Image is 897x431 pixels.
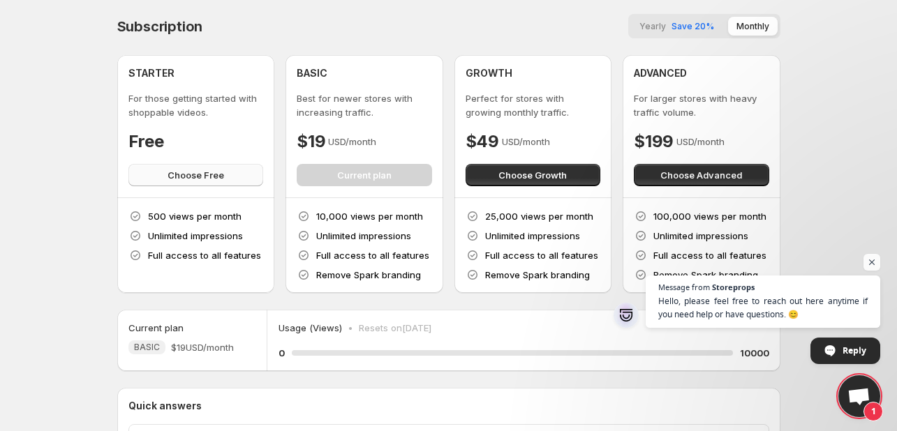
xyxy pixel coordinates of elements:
[128,130,164,153] h4: Free
[485,248,598,262] p: Full access to all features
[660,168,742,182] span: Choose Advanced
[148,248,261,262] p: Full access to all features
[466,130,499,153] h4: $49
[631,17,722,36] button: YearlySave 20%
[712,283,755,291] span: Storeprops
[316,268,421,282] p: Remove Spark branding
[297,91,432,119] p: Best for newer stores with increasing traffic.
[676,135,725,149] p: USD/month
[485,268,590,282] p: Remove Spark branding
[634,164,769,186] button: Choose Advanced
[653,229,748,243] p: Unlimited impressions
[634,66,687,80] h4: ADVANCED
[466,66,512,80] h4: GROWTH
[658,283,710,291] span: Message from
[728,17,778,36] button: Monthly
[672,21,714,31] span: Save 20%
[128,399,769,413] p: Quick answers
[128,164,264,186] button: Choose Free
[168,168,224,182] span: Choose Free
[316,248,429,262] p: Full access to all features
[171,340,234,354] span: $19 USD/month
[634,130,674,153] h4: $199
[658,294,868,321] span: Hello, please feel free to reach out here anytime if you need help or have questions. 😊
[348,321,353,335] p: •
[328,135,376,149] p: USD/month
[128,66,175,80] h4: STARTER
[502,135,550,149] p: USD/month
[838,375,880,417] div: Open chat
[297,66,327,80] h4: BASIC
[297,130,325,153] h4: $19
[843,338,866,363] span: Reply
[316,229,411,243] p: Unlimited impressions
[653,248,766,262] p: Full access to all features
[148,229,243,243] p: Unlimited impressions
[634,91,769,119] p: For larger stores with heavy traffic volume.
[117,18,203,35] h4: Subscription
[653,268,758,282] p: Remove Spark branding
[498,168,567,182] span: Choose Growth
[316,209,423,223] p: 10,000 views per month
[863,402,883,421] span: 1
[466,164,601,186] button: Choose Growth
[128,321,184,335] h5: Current plan
[485,229,580,243] p: Unlimited impressions
[485,209,593,223] p: 25,000 views per month
[359,321,431,335] p: Resets on [DATE]
[639,21,666,31] span: Yearly
[128,91,264,119] p: For those getting started with shoppable videos.
[134,342,160,353] span: BASIC
[279,346,285,360] h5: 0
[466,91,601,119] p: Perfect for stores with growing monthly traffic.
[279,321,342,335] p: Usage (Views)
[148,209,242,223] p: 500 views per month
[653,209,766,223] p: 100,000 views per month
